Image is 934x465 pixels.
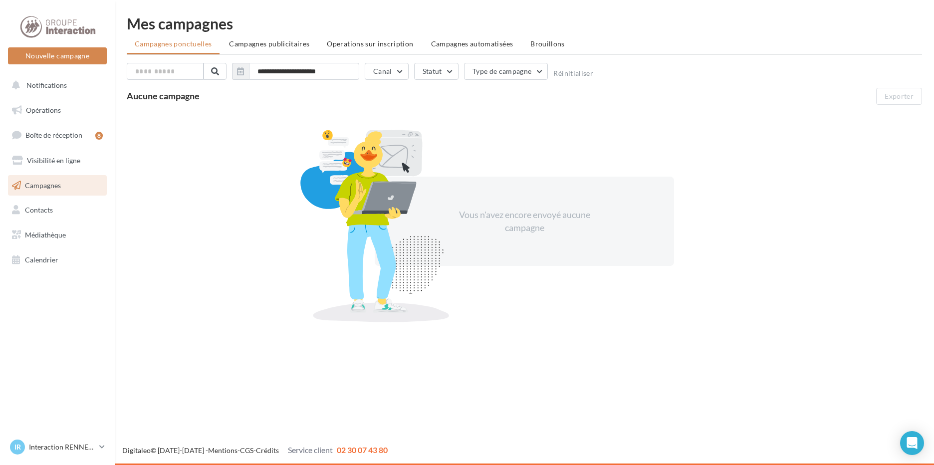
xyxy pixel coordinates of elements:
[127,90,200,101] span: Aucune campagne
[25,206,53,214] span: Contacts
[14,442,21,452] span: IR
[6,124,109,146] a: Boîte de réception8
[6,225,109,245] a: Médiathèque
[25,181,61,189] span: Campagnes
[8,438,107,457] a: IR Interaction RENNES INDUSTRIE
[876,88,922,105] button: Exporter
[26,81,67,89] span: Notifications
[6,175,109,196] a: Campagnes
[6,150,109,171] a: Visibilité en ligne
[29,442,95,452] p: Interaction RENNES INDUSTRIE
[553,69,593,77] button: Réinitialiser
[464,63,548,80] button: Type de campagne
[256,446,279,455] a: Crédits
[240,446,253,455] a: CGS
[414,63,459,80] button: Statut
[95,132,103,140] div: 8
[27,156,80,165] span: Visibilité en ligne
[229,39,309,48] span: Campagnes publicitaires
[900,431,924,455] div: Open Intercom Messenger
[439,209,610,234] div: Vous n'avez encore envoyé aucune campagne
[337,445,388,455] span: 02 30 07 43 80
[288,445,333,455] span: Service client
[6,249,109,270] a: Calendrier
[365,63,409,80] button: Canal
[122,446,388,455] span: © [DATE]-[DATE] - - -
[6,200,109,221] a: Contacts
[327,39,413,48] span: Operations sur inscription
[530,39,565,48] span: Brouillons
[208,446,237,455] a: Mentions
[6,75,105,96] button: Notifications
[127,16,922,31] div: Mes campagnes
[6,100,109,121] a: Opérations
[431,39,513,48] span: Campagnes automatisées
[8,47,107,64] button: Nouvelle campagne
[25,255,58,264] span: Calendrier
[25,231,66,239] span: Médiathèque
[25,131,82,139] span: Boîte de réception
[26,106,61,114] span: Opérations
[122,446,151,455] a: Digitaleo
